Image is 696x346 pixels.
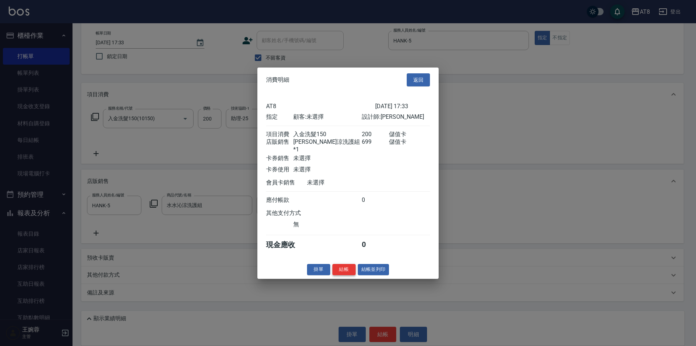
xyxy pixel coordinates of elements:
div: 無 [293,221,361,228]
div: 應付帳款 [266,196,293,204]
div: 200 [362,131,389,138]
div: 儲值卡 [389,138,430,153]
div: 卡券銷售 [266,155,293,162]
div: 項目消費 [266,131,293,138]
div: AT8 [266,103,375,110]
div: 未選擇 [307,179,375,187]
div: 現金應收 [266,240,307,250]
div: 0 [362,196,389,204]
div: 指定 [266,113,293,121]
div: 顧客: 未選擇 [293,113,361,121]
div: [PERSON_NAME]涼洗護組*1 [293,138,361,153]
div: 設計師: [PERSON_NAME] [362,113,430,121]
div: 0 [362,240,389,250]
div: 入金洗髮150 [293,131,361,138]
button: 掛單 [307,264,330,275]
div: 儲值卡 [389,131,430,138]
div: 卡券使用 [266,166,293,174]
div: 其他支付方式 [266,209,321,217]
div: 會員卡銷售 [266,179,307,187]
button: 結帳並列印 [358,264,389,275]
button: 返回 [407,73,430,86]
div: [DATE] 17:33 [375,103,430,110]
button: 結帳 [332,264,356,275]
div: 未選擇 [293,155,361,162]
div: 699 [362,138,389,153]
div: 未選擇 [293,166,361,174]
div: 店販銷售 [266,138,293,153]
span: 消費明細 [266,76,289,84]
